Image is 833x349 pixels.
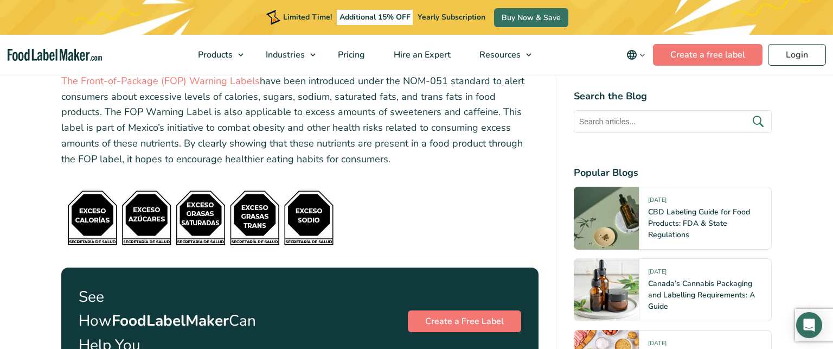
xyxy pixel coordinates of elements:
[390,49,452,61] span: Hire an Expert
[408,310,521,332] a: Create a Free Label
[476,49,522,61] span: Resources
[283,12,332,22] span: Limited Time!
[61,74,260,87] a: The Front-of-Package (FOP) Warning Labels
[184,35,249,75] a: Products
[324,35,377,75] a: Pricing
[574,166,772,180] h4: Popular Blogs
[494,8,568,27] a: Buy Now & Save
[653,44,762,66] a: Create a free label
[252,35,321,75] a: Industries
[262,49,306,61] span: Industries
[648,278,755,312] a: Canada’s Cannabis Packaging and Labelling Requirements: A Guide
[648,196,667,208] span: [DATE]
[574,110,772,133] input: Search articles...
[574,89,772,104] h4: Search the Blog
[380,35,463,75] a: Hire an Expert
[648,207,750,240] a: CBD Labeling Guide for Food Products: FDA & State Regulations
[112,310,229,331] strong: FoodLabelMaker
[418,12,485,22] span: Yearly Subscription
[648,268,667,280] span: [DATE]
[337,10,413,25] span: Additional 15% OFF
[61,73,539,167] p: have been introduced under the NOM-051 standard to alert consumers about excessive levels of calo...
[335,49,366,61] span: Pricing
[768,44,826,66] a: Login
[195,49,234,61] span: Products
[465,35,537,75] a: Resources
[796,312,822,338] div: Open Intercom Messenger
